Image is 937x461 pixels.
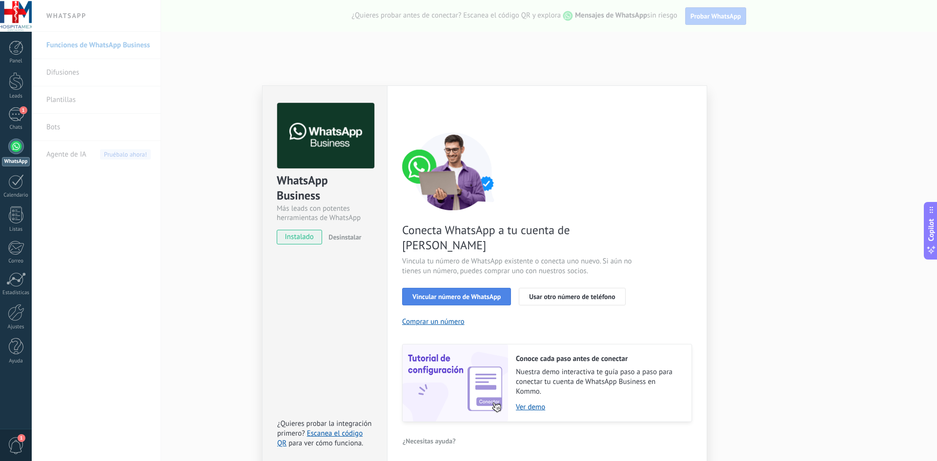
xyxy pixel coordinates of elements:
[277,204,373,222] div: Más leads con potentes herramientas de WhatsApp
[18,434,25,442] span: 1
[2,124,30,131] div: Chats
[277,429,363,448] a: Escanea el código QR
[402,317,465,326] button: Comprar un número
[328,233,361,241] span: Desinstalar
[288,439,363,448] span: para ver cómo funciona.
[529,293,615,300] span: Usar otro número de teléfono
[403,438,456,444] span: ¿Necesitas ayuda?
[325,230,361,244] button: Desinstalar
[402,257,634,276] span: Vincula tu número de WhatsApp existente o conecta uno nuevo. Si aún no tienes un número, puedes c...
[2,226,30,233] div: Listas
[277,230,322,244] span: instalado
[402,222,634,253] span: Conecta WhatsApp a tu cuenta de [PERSON_NAME]
[926,219,936,241] span: Copilot
[2,192,30,199] div: Calendario
[2,157,30,166] div: WhatsApp
[2,93,30,100] div: Leads
[516,402,682,412] a: Ver demo
[20,106,27,114] span: 1
[2,290,30,296] div: Estadísticas
[516,367,682,397] span: Nuestra demo interactiva te guía paso a paso para conectar tu cuenta de WhatsApp Business en Kommo.
[402,288,511,305] button: Vincular número de WhatsApp
[277,419,372,438] span: ¿Quieres probar la integración primero?
[402,132,505,210] img: connect number
[2,258,30,264] div: Correo
[412,293,501,300] span: Vincular número de WhatsApp
[402,434,456,448] button: ¿Necesitas ayuda?
[519,288,625,305] button: Usar otro número de teléfono
[2,58,30,64] div: Panel
[2,324,30,330] div: Ajustes
[277,173,373,204] div: WhatsApp Business
[277,103,374,169] img: logo_main.png
[516,354,682,363] h2: Conoce cada paso antes de conectar
[2,358,30,364] div: Ayuda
